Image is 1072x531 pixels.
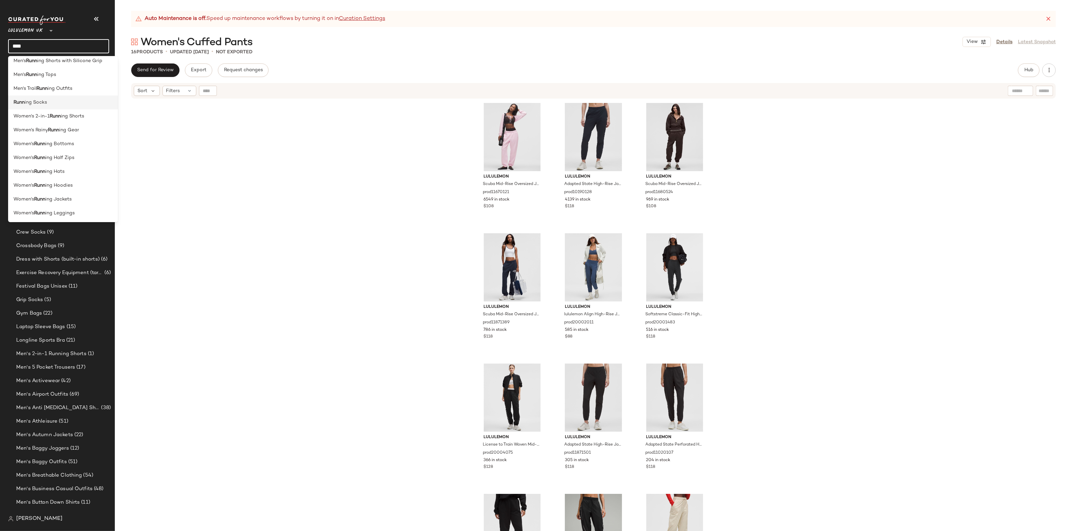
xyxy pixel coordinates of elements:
[73,431,83,439] span: (22)
[565,327,589,333] span: 585 in stock
[78,512,89,520] span: (45)
[16,485,93,493] span: Men's Business Casual Outfits
[484,434,541,441] span: lululemon
[46,229,53,236] span: (9)
[483,312,540,318] span: Scuba Mid-Rise Oversized Jogger Graphic
[37,57,102,64] span: ing Shorts with Silicone Grip
[16,310,42,317] span: Gym Bags
[16,431,73,439] span: Men's Autumn Jackets
[564,312,621,318] span: lululemon Align High-Rise Jogger Regular Fit
[16,472,82,479] span: Men's Breathable Clothing
[564,189,592,195] span: prod10190128
[16,242,56,250] span: Crossbody Bags
[86,350,94,358] span: (1)
[565,204,574,210] span: $118
[478,233,546,301] img: LW5HAUS_069773_1
[56,242,64,250] span: (9)
[61,113,84,120] span: ing Shorts
[45,182,73,189] span: ing Hoodies
[646,174,703,180] span: lululemon
[14,113,50,120] span: Women's 2-in-1
[483,442,540,448] span: License to Train Woven Mid-Rise Jogger
[565,434,622,441] span: lululemon
[131,49,163,56] div: Products
[1018,63,1040,77] button: Hub
[646,457,671,463] span: 204 in stock
[131,50,136,55] span: 16
[14,57,26,64] span: Men's
[170,49,209,56] p: updated [DATE]
[14,71,26,78] span: Men's
[36,85,48,92] b: Runn
[16,391,68,398] span: Men's Airport Outfits
[565,457,589,463] span: 305 in stock
[16,269,103,277] span: Exercise Recovery Equipment (target mobility + muscle recovery equipment)
[8,23,43,35] span: Lululemon UK
[16,229,46,236] span: Crew Socks
[16,364,75,371] span: Men's 5 Pocket Trousers
[42,310,52,317] span: (22)
[100,404,111,412] span: (38)
[484,204,494,210] span: $108
[218,63,269,77] button: Request changes
[478,364,546,432] img: LW5HEGS_0023_1
[145,15,206,23] strong: Auto Maintenance is off.
[641,233,709,301] img: LW5HVSS_0001_1
[963,37,991,47] button: View
[8,516,14,522] img: svg%3e
[16,296,43,304] span: Grip Socks
[67,283,78,290] span: (11)
[564,320,594,326] span: prod20002011
[16,512,78,520] span: Men's Capsule Wardrobe
[16,350,86,358] span: Men's 2-in-1 Running Shorts
[60,377,71,385] span: (42)
[565,304,622,310] span: lululemon
[16,404,100,412] span: Men's Anti [MEDICAL_DATA] Shorts
[103,269,111,277] span: (6)
[483,320,510,326] span: prod11871389
[68,391,79,398] span: (69)
[211,48,213,56] span: •
[45,196,72,203] span: ing Jackets
[14,196,34,203] span: Women's
[14,154,34,161] span: Women's
[559,103,627,171] img: LW5CVMS_031382_1
[34,196,45,203] b: Runn
[67,458,78,466] span: (51)
[45,210,75,217] span: ing Leggings
[564,181,621,187] span: Adapted State High-Rise Jogger Full Length
[16,458,67,466] span: Men's Baggy Outfits
[646,320,675,326] span: prod20001483
[14,85,36,92] span: Men's Trail
[45,154,74,161] span: ing Half Zips
[65,337,75,344] span: (21)
[564,442,621,448] span: Adapted State High-Rise Jogger Short
[224,68,263,73] span: Request changes
[14,127,48,134] span: Women's Rainy
[45,168,65,175] span: ing Hats
[484,197,510,203] span: 6549 in stock
[135,15,385,23] div: Speed up maintenance workflows by turning it on in
[69,445,79,452] span: (12)
[646,442,703,448] span: Adapted State Perforated High-Rise Jogger
[14,210,34,217] span: Women's
[65,323,76,331] span: (15)
[34,182,45,189] b: Runn
[483,181,540,187] span: Scuba Mid-Rise Oversized Jogger Regular
[646,327,669,333] span: 516 in stock
[646,197,670,203] span: 969 in stock
[16,283,67,290] span: Festival Bags Unisex
[484,457,507,463] span: 366 in stock
[646,181,703,187] span: Scuba Mid-Rise Oversized Jogger Short
[80,499,90,506] span: (11)
[484,327,507,333] span: 786 in stock
[131,63,179,77] button: Send for Review
[646,450,674,456] span: prod11020107
[1024,68,1033,73] span: Hub
[141,36,252,49] span: Women's Cuffed Pants
[37,71,56,78] span: ing Tops
[8,16,66,25] img: cfy_white_logo.C9jOOHJF.svg
[59,127,79,134] span: ing Gear
[484,464,493,470] span: $128
[646,312,703,318] span: Softstreme Classic-Fit High-Rise Jogger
